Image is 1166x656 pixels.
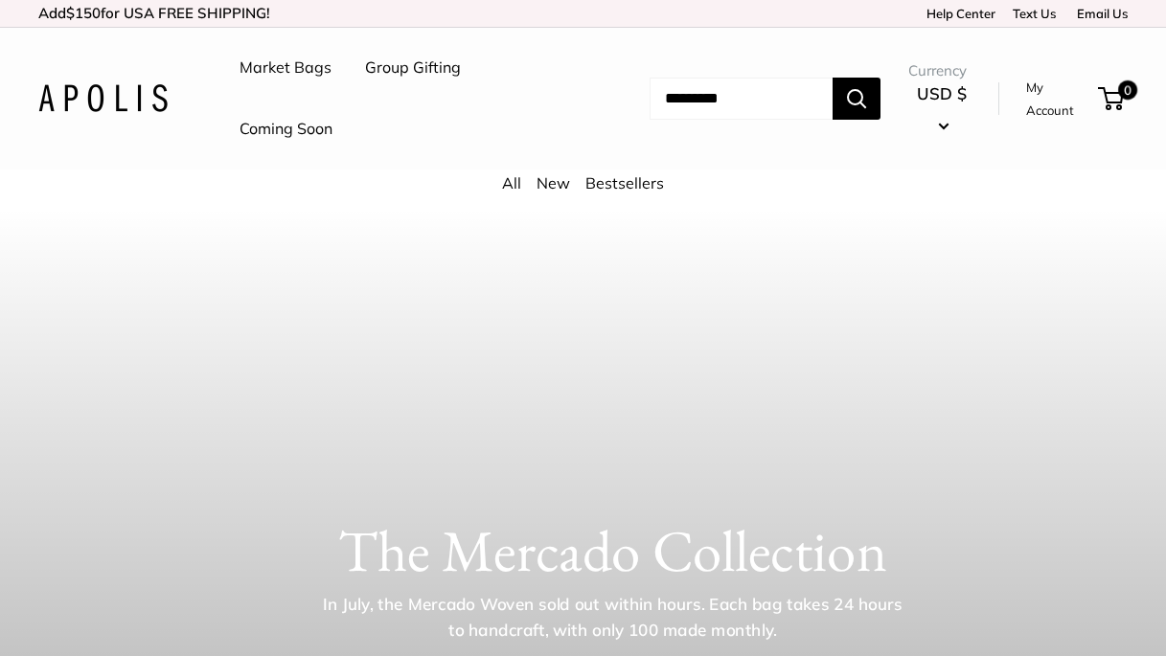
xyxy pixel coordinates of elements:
a: All [502,173,521,192]
a: 0 [1100,87,1124,110]
p: In July, the Mercado Woven sold out within hours. Each bag takes 24 hours to handcraft, with only... [316,592,908,643]
span: Currency [908,57,975,84]
a: Market Bags [240,54,332,82]
a: Group Gifting [365,54,461,82]
img: Apolis [38,84,168,112]
a: My Account [1026,76,1091,123]
a: Email Us [1070,6,1128,21]
a: New [537,173,570,192]
button: USD $ [908,79,975,140]
h1: The Mercado Collection [95,516,1130,585]
input: Search... [650,78,833,120]
a: Bestsellers [585,173,664,192]
a: Text Us [1013,6,1056,21]
a: Coming Soon [240,115,332,144]
button: Search [833,78,880,120]
a: Help Center [920,6,995,21]
span: USD $ [917,83,967,103]
span: $150 [66,4,101,22]
span: 0 [1118,80,1137,100]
